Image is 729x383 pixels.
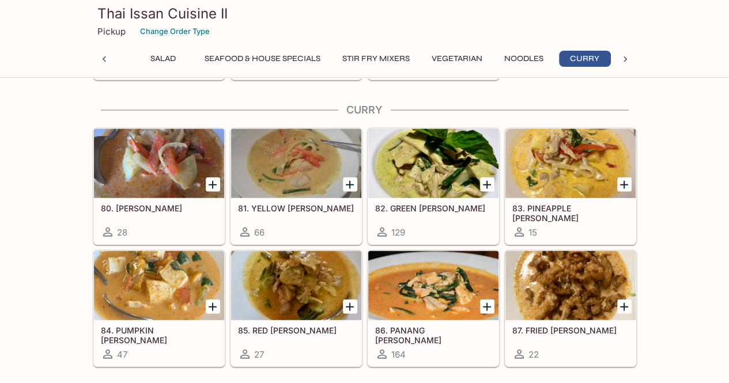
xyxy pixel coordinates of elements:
button: Add 80. MASAMAN CURRY [206,177,220,192]
a: 82. GREEN [PERSON_NAME]129 [368,128,499,245]
h4: Curry [93,104,637,116]
h5: 82. GREEN [PERSON_NAME] [375,203,492,213]
a: 80. [PERSON_NAME]28 [93,128,225,245]
a: 81. YELLOW [PERSON_NAME]66 [231,128,362,245]
div: 82. GREEN CURRY [368,129,498,198]
h3: Thai Issan Cuisine II [97,5,632,22]
div: 81. YELLOW CURRY [231,129,361,198]
h5: 83. PINEAPPLE [PERSON_NAME] [512,203,629,222]
span: 28 [117,227,127,238]
div: 80. MASAMAN CURRY [94,129,224,198]
button: Salad [137,51,189,67]
button: Add 84. PUMPKIN CURRY [206,299,220,314]
span: 27 [254,349,264,360]
button: Add 82. GREEN CURRY [480,177,494,192]
button: Change Order Type [135,22,215,40]
div: 86. PANANG CURRY [368,251,498,320]
button: Noodles [498,51,550,67]
h5: 84. PUMPKIN [PERSON_NAME] [101,325,217,344]
a: 86. PANANG [PERSON_NAME]164 [368,251,499,367]
a: 83. PINEAPPLE [PERSON_NAME]15 [505,128,636,245]
h5: 87. FRIED [PERSON_NAME] [512,325,629,335]
button: Stir Fry Mixers [336,51,416,67]
div: 84. PUMPKIN CURRY [94,251,224,320]
div: 85. RED CURRY [231,251,361,320]
span: 22 [528,349,539,360]
button: Curry [559,51,611,67]
button: Add 85. RED CURRY [343,299,357,314]
button: Vegetarian [425,51,489,67]
h5: 85. RED [PERSON_NAME] [238,325,354,335]
button: Seafood & House Specials [198,51,327,67]
span: 15 [528,227,537,238]
a: 84. PUMPKIN [PERSON_NAME]47 [93,251,225,367]
span: 164 [391,349,406,360]
a: 87. FRIED [PERSON_NAME]22 [505,251,636,367]
button: Add 81. YELLOW CURRY [343,177,357,192]
span: 129 [391,227,405,238]
span: 47 [117,349,127,360]
h5: 80. [PERSON_NAME] [101,203,217,213]
button: Add 86. PANANG CURRY [480,299,494,314]
button: Add 83. PINEAPPLE CURRY [617,177,632,192]
div: 83. PINEAPPLE CURRY [505,129,636,198]
div: 87. FRIED CURRY [505,251,636,320]
p: Pickup [97,26,126,37]
h5: 81. YELLOW [PERSON_NAME] [238,203,354,213]
h5: 86. PANANG [PERSON_NAME] [375,325,492,344]
span: 66 [254,227,265,238]
button: Add 87. FRIED CURRY [617,299,632,314]
a: 85. RED [PERSON_NAME]27 [231,251,362,367]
